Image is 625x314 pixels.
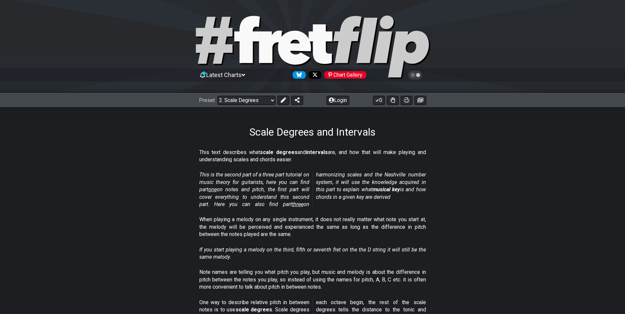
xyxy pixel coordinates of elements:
em: This is the second part of a three part tutorial on music theory for guitarists, here you can fin... [199,171,426,207]
strong: musical key [373,186,400,193]
button: Print [401,96,412,105]
span: Toggle light / dark theme [412,72,419,78]
em: If you start playing a melody on the third, fifth or seventh fret on the the D string it will sti... [199,247,426,260]
strong: scale degrees [236,306,272,313]
select: Preset [217,96,275,105]
button: Edit Preset [277,96,289,105]
strong: scale degrees [260,149,298,155]
span: Preset [199,97,215,103]
h1: Scale Degrees and Intervals [249,126,376,138]
p: Note names are telling you what pitch you play, but music and melody is about the difference in p... [199,269,426,291]
div: Chart Gallery [324,71,366,79]
button: Share Preset [291,96,303,105]
a: Follow #fretflip at Bluesky [290,71,306,79]
button: 0 [373,96,385,105]
p: This text describes what and are, and how that will make playing and understanding scales and cho... [199,149,426,164]
a: #fretflip at Pinterest [322,71,366,79]
p: When playing a melody on any single instrument, it does not really matter what note you start at,... [199,216,426,238]
button: Create image [414,96,426,105]
button: Login [327,96,349,105]
button: Toggle Dexterity for all fretkits [387,96,399,105]
span: three [292,201,303,207]
a: Follow #fretflip at X [306,71,322,79]
span: one [208,186,217,193]
strong: intervals [306,149,328,155]
span: Latest Charts [206,71,241,78]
